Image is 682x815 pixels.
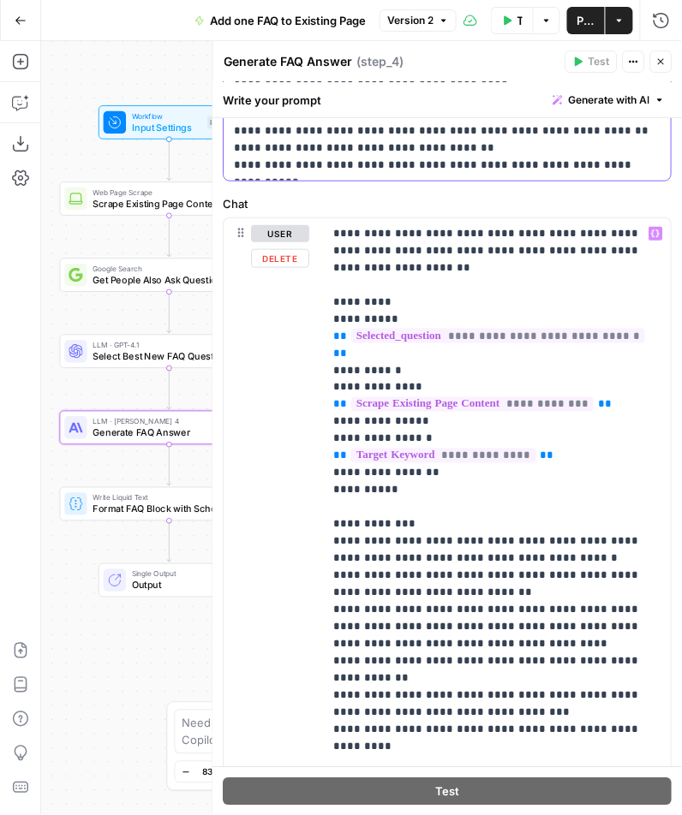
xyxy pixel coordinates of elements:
span: Web Page Scrape [93,187,241,198]
button: Publish [567,7,605,34]
button: Test [565,51,618,73]
div: Single OutputOutputEnd [60,563,279,598]
g: Edge from step_1 to step_2 [167,215,171,257]
span: Publish [577,12,595,29]
button: Add one FAQ to Existing Page [184,7,376,34]
g: Edge from step_4 to step_5 [167,444,171,486]
span: Test Data [517,12,523,29]
span: Version 2 [387,13,434,28]
div: Write Liquid TextFormat FAQ Block with SchemaStep 5 [60,487,279,521]
span: LLM · GPT-4.1 [93,339,240,350]
span: Output [132,579,210,593]
g: Edge from step_3 to step_4 [167,368,171,410]
div: Google SearchGet People Also Ask QuestionsStep 2 [60,259,279,293]
g: Edge from step_5 to end [167,521,171,562]
span: Select Best New FAQ Question [93,349,240,364]
span: ( step_4 ) [357,53,404,70]
g: Edge from step_2 to step_3 [167,291,171,333]
span: Write Liquid Text [93,492,240,503]
div: WorkflowInput SettingsInputs [60,105,279,140]
span: Test [589,54,610,69]
button: Test Data [491,7,533,34]
span: Generate with AI [569,92,650,108]
div: Web Page ScrapeScrape Existing Page ContentStep 1 [60,181,279,216]
span: Format FAQ Block with Schema [93,502,240,516]
span: Scrape Existing Page Content [93,197,241,211]
label: Chat [224,195,673,212]
span: Add one FAQ to Existing Page [210,12,366,29]
button: Version 2 [380,9,457,32]
textarea: Generate FAQ Answer [224,53,353,70]
span: 83% [203,765,222,779]
span: Get People Also Ask Questions [93,273,240,288]
button: Generate with AI [547,89,673,111]
button: Delete [252,249,310,268]
div: LLM · [PERSON_NAME] 4Generate FAQ AnswerStep 4 [60,411,279,445]
span: LLM · [PERSON_NAME] 4 [93,416,239,427]
div: LLM · GPT-4.1Select Best New FAQ QuestionStep 3 [60,335,279,369]
span: Generate FAQ Answer [93,425,239,440]
span: Input Settings [132,121,202,135]
g: Edge from start to step_1 [167,139,171,181]
span: Google Search [93,263,240,274]
span: Test [436,782,460,800]
span: Workflow [132,110,202,122]
span: Single Output [132,568,210,580]
button: user [252,225,310,242]
button: Test [224,777,673,805]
